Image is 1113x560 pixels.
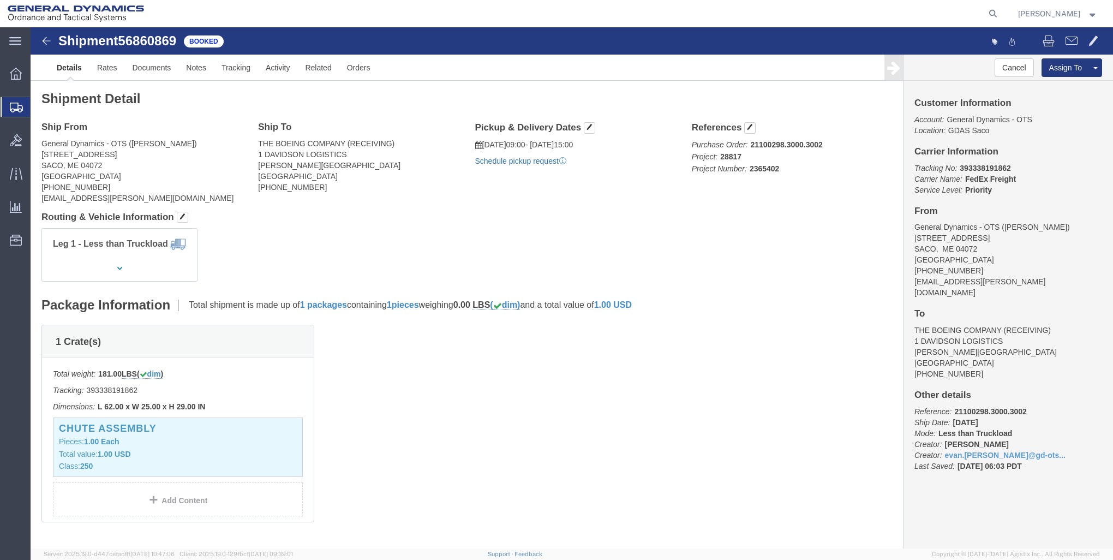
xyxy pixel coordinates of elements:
a: Feedback [514,551,542,557]
span: Client: 2025.19.0-129fbcf [179,551,293,557]
button: [PERSON_NAME] [1018,7,1098,20]
span: Copyright © [DATE]-[DATE] Agistix Inc., All Rights Reserved [932,550,1100,559]
iframe: FS Legacy Container [31,27,1113,549]
span: [DATE] 09:39:01 [249,551,293,557]
span: Evan Brigham [1018,8,1080,20]
a: Support [488,551,515,557]
span: [DATE] 10:47:06 [130,551,175,557]
img: logo [8,5,144,22]
span: Server: 2025.19.0-d447cefac8f [44,551,175,557]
